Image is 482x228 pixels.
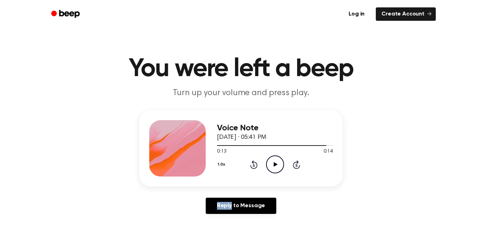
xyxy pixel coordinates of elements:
[217,148,226,155] span: 0:13
[217,123,333,133] h3: Voice Note
[46,7,86,21] a: Beep
[217,159,228,171] button: 1.0x
[60,56,422,82] h1: You were left a beep
[342,6,372,22] a: Log in
[376,7,436,21] a: Create Account
[217,134,266,141] span: [DATE] · 05:41 PM
[206,198,276,214] a: Reply to Message
[106,87,376,99] p: Turn up your volume and press play.
[324,148,333,155] span: 0:14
